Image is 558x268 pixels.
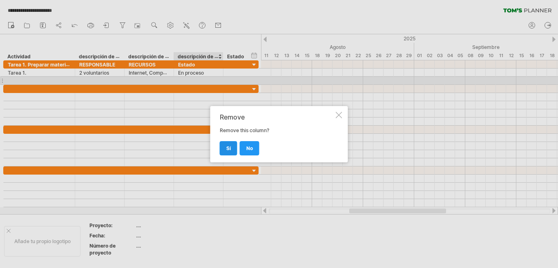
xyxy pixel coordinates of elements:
[220,141,237,155] a: Sí
[226,145,231,151] font: Sí
[246,145,253,151] span: no
[240,141,259,155] a: no
[220,113,334,155] div: Remove this column?
[220,113,334,121] div: Remove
